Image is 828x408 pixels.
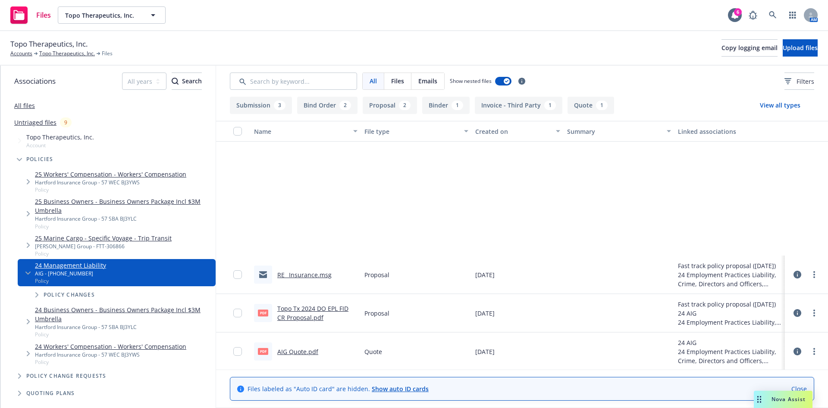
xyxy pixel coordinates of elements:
[35,270,106,277] div: AIG - [PHONE_NUMBER]
[297,97,358,114] button: Bind Order
[418,76,437,85] span: Emails
[567,127,661,136] div: Summary
[26,391,75,396] span: Quoting plans
[678,127,781,136] div: Linked associations
[233,270,242,279] input: Toggle Row Selected
[230,73,357,90] input: Search by keyword...
[784,77,814,86] span: Filters
[233,309,242,317] input: Toggle Row Selected
[277,271,332,279] a: RE_ Insurance.msg
[35,179,186,186] div: Hartford Insurance Group - 57 WEC BJ3YWS
[372,385,429,393] a: Show auto ID cards
[472,121,564,142] button: Created on
[475,347,495,356] span: [DATE]
[35,351,186,358] div: Hartford Insurance Group - 57 WEC BJ3YWS
[678,300,781,309] div: Fast track policy proposal ([DATE])
[721,44,778,52] span: Copy logging email
[172,73,202,89] div: Search
[809,308,819,318] a: more
[475,97,562,114] button: Invoice - Third Party
[364,127,458,136] div: File type
[35,323,212,331] div: Hartford Insurance Group - 57 SBA BJ3YLC
[26,373,106,379] span: Policy change requests
[791,384,807,393] a: Close
[809,346,819,357] a: more
[678,338,781,347] div: 24 AIG
[14,101,35,110] a: All files
[772,395,806,403] span: Nova Assist
[10,38,88,50] span: Topo Therapeutics, Inc.
[564,121,674,142] button: Summary
[783,44,818,52] span: Upload files
[35,215,212,222] div: Hartford Insurance Group - 57 SBA BJ3YLC
[475,309,495,318] span: [DATE]
[230,97,292,114] button: Submission
[784,73,814,90] button: Filters
[35,358,186,366] span: Policy
[450,77,492,85] span: Show nested files
[784,6,801,24] a: Switch app
[744,6,762,24] a: Report a Bug
[361,121,471,142] button: File type
[754,391,812,408] button: Nova Assist
[102,50,113,57] span: Files
[65,11,140,20] span: Topo Therapeutics, Inc.
[364,309,389,318] span: Proposal
[172,78,179,85] svg: Search
[35,305,212,323] a: 24 Business Owners - Business Owners Package Incl $3M Umbrella
[544,101,556,110] div: 1
[734,8,742,16] div: 6
[568,97,614,114] button: Quote
[399,101,411,110] div: 2
[14,76,56,87] span: Associations
[35,250,172,257] span: Policy
[721,39,778,57] button: Copy logging email
[26,142,94,149] span: Account
[783,39,818,57] button: Upload files
[35,234,172,243] a: 25 Marine Cargo - Specific Voyage - Trip Transit
[258,348,268,354] span: pdf
[277,348,318,356] a: AIG Quote.pdf
[746,97,814,114] button: View all types
[35,277,106,285] span: Policy
[797,77,814,86] span: Filters
[809,269,819,280] a: more
[364,270,389,279] span: Proposal
[764,6,781,24] a: Search
[363,97,417,114] button: Proposal
[475,127,551,136] div: Created on
[254,127,348,136] div: Name
[36,12,51,19] span: Files
[35,243,172,250] div: [PERSON_NAME] Group - FTT-306866
[678,309,781,318] div: 24 AIG
[35,170,186,179] a: 25 Workers' Compensation - Workers' Compensation
[248,384,429,393] span: Files labeled as "Auto ID card" are hidden.
[233,127,242,136] input: Select all
[391,76,404,85] span: Files
[274,101,285,110] div: 3
[452,101,463,110] div: 1
[39,50,95,57] a: Topo Therapeutics, Inc.
[35,186,186,193] span: Policy
[370,76,377,85] span: All
[10,50,32,57] a: Accounts
[172,73,202,90] button: SearchSearch
[475,270,495,279] span: [DATE]
[58,6,166,24] button: Topo Therapeutics, Inc.
[35,223,212,230] span: Policy
[754,391,765,408] div: Drag to move
[14,118,56,127] a: Untriaged files
[364,347,382,356] span: Quote
[35,261,106,270] a: 24 Management Liability
[233,347,242,356] input: Toggle Row Selected
[35,331,212,338] span: Policy
[7,3,54,27] a: Files
[44,292,95,297] span: Policy changes
[26,133,94,142] span: Topo Therapeutics, Inc.
[678,318,781,327] div: 24 Employment Practices Liability, Crime, Directors and Officers, Fiduciary Liability
[678,270,781,288] div: 24 Employment Practices Liability, Crime, Directors and Officers, Fiduciary Liability
[678,347,781,365] div: 24 Employment Practices Liability, Crime, Directors and Officers, Fiduciary Liability
[277,304,348,322] a: Topo Tx 2024 DO EPL FID CR Proposal.pdf
[35,197,212,215] a: 25 Business Owners - Business Owners Package Incl $3M Umbrella
[678,261,781,270] div: Fast track policy proposal ([DATE])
